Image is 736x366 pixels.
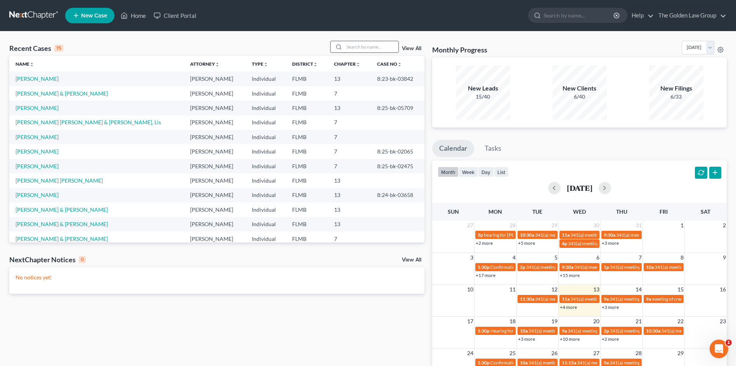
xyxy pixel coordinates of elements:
td: 8:24-bk-03658 [371,188,424,202]
td: Individual [246,173,286,188]
div: New Filings [649,84,703,93]
span: 341(a) meeting for [PERSON_NAME] & [PERSON_NAME] [610,264,726,270]
td: FLMB [286,130,328,144]
span: 7 [638,253,642,262]
span: 27 [466,221,474,230]
span: 4p [562,241,567,246]
span: 11 [509,285,516,294]
a: [PERSON_NAME] [16,75,59,82]
a: +3 more [602,240,619,246]
td: 8:25-bk-05709 [371,101,424,115]
td: Individual [246,71,286,86]
td: 7 [328,115,371,130]
a: [PERSON_NAME] [PERSON_NAME] & [PERSON_NAME], Lis [16,119,161,125]
td: 8:25-bk-02065 [371,144,424,159]
i: unfold_more [356,62,360,67]
span: 1:30p [478,328,490,334]
div: 6/33 [649,93,703,101]
span: 17 [466,317,474,326]
span: 341(a) meeting for [PERSON_NAME] [535,232,610,238]
span: Hearing for [PERSON_NAME] [490,328,551,334]
span: 9a [646,296,651,302]
td: Individual [246,101,286,115]
td: [PERSON_NAME] [184,101,245,115]
p: No notices yet! [16,274,418,281]
td: 13 [328,188,371,202]
i: unfold_more [313,62,318,67]
a: Help [628,9,654,23]
td: [PERSON_NAME] [184,86,245,101]
span: Confirmation hearing for [PERSON_NAME] & [PERSON_NAME] [490,264,620,270]
span: 4 [512,253,516,262]
a: Home [117,9,150,23]
a: +3 more [602,304,619,310]
td: FLMB [286,101,328,115]
span: Thu [616,208,627,215]
a: +5 more [518,240,535,246]
a: [PERSON_NAME] [16,163,59,169]
span: 6 [596,253,600,262]
a: +4 more [560,304,577,310]
a: View All [402,46,421,51]
a: The Golden Law Group [655,9,726,23]
td: 7 [328,232,371,246]
div: NextChapter Notices [9,255,86,264]
span: hearing for [PERSON_NAME] [484,232,544,238]
td: 13 [328,202,371,217]
span: Tue [532,208,542,215]
a: Attorneyunfold_more [190,61,220,67]
td: [PERSON_NAME] [184,202,245,217]
i: unfold_more [397,62,402,67]
h3: Monthly Progress [432,45,487,54]
a: Calendar [432,140,474,157]
td: FLMB [286,217,328,232]
button: week [459,167,478,177]
td: FLMB [286,202,328,217]
span: Wed [573,208,586,215]
td: FLMB [286,144,328,159]
span: 10:30a [520,232,534,238]
button: month [438,167,459,177]
a: [PERSON_NAME] [16,134,59,140]
span: 341(a) meeting for [PERSON_NAME] & [PERSON_NAME] [610,360,726,366]
span: 341(a) meeting for [PERSON_NAME] [655,264,729,270]
a: Nameunfold_more [16,61,34,67]
span: 9a [604,360,609,366]
a: +2 more [476,240,493,246]
span: 3 [469,253,474,262]
td: [PERSON_NAME] [184,173,245,188]
span: 341(a) meeting for [PERSON_NAME] [528,328,603,334]
span: 341(a) meeting for [PERSON_NAME] [610,296,684,302]
span: 341(a) meeting for [PERSON_NAME] [577,360,652,366]
td: Individual [246,232,286,246]
span: 22 [677,317,684,326]
span: 10a [646,264,654,270]
td: FLMB [286,71,328,86]
span: 15 [677,285,684,294]
td: [PERSON_NAME] [184,71,245,86]
span: Sat [701,208,710,215]
span: 11a [562,232,570,238]
span: 341(a) meeting for [PERSON_NAME] & [PERSON_NAME] [568,241,684,246]
span: 19 [551,317,558,326]
a: Tasks [478,140,508,157]
td: 8:23-bk-03842 [371,71,424,86]
a: [PERSON_NAME] [16,148,59,155]
td: 7 [328,86,371,101]
span: 20 [592,317,600,326]
a: [PERSON_NAME] & [PERSON_NAME] [16,235,108,242]
span: 21 [635,317,642,326]
span: 29 [551,221,558,230]
span: 1 [680,221,684,230]
div: 0 [79,256,86,263]
span: 2 [722,221,727,230]
a: +3 more [518,336,535,342]
span: Mon [488,208,502,215]
a: [PERSON_NAME] & [PERSON_NAME] [16,221,108,227]
i: unfold_more [29,62,34,67]
span: 27 [592,349,600,358]
td: Individual [246,202,286,217]
span: 341(a) meeting for [PERSON_NAME] & [PERSON_NAME] [570,232,686,238]
a: [PERSON_NAME] [PERSON_NAME] [16,177,103,184]
div: 6/40 [552,93,607,101]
